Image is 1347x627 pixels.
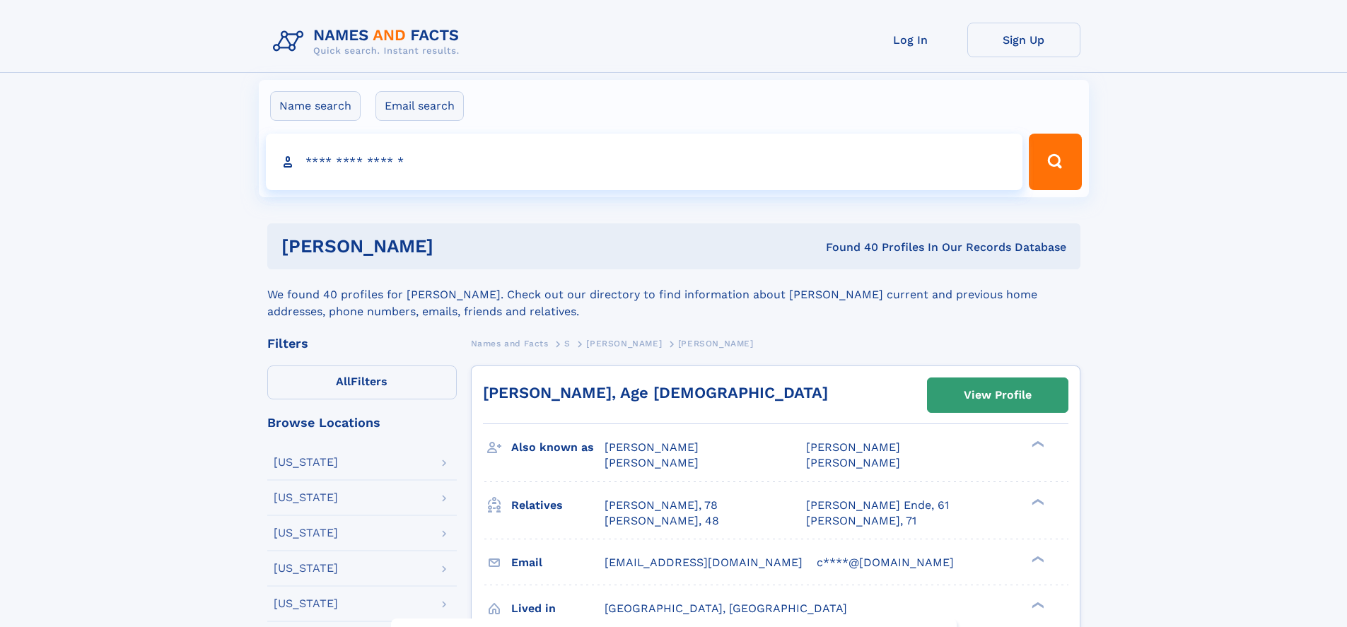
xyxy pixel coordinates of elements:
[806,456,900,469] span: [PERSON_NAME]
[806,440,900,454] span: [PERSON_NAME]
[267,269,1080,320] div: We found 40 profiles for [PERSON_NAME]. Check out our directory to find information about [PERSON...
[586,334,662,352] a: [PERSON_NAME]
[483,384,828,402] a: [PERSON_NAME], Age [DEMOGRAPHIC_DATA]
[1028,554,1045,563] div: ❯
[270,91,361,121] label: Name search
[336,375,351,388] span: All
[267,416,457,429] div: Browse Locations
[605,513,719,529] a: [PERSON_NAME], 48
[605,440,699,454] span: [PERSON_NAME]
[1029,134,1081,190] button: Search Button
[1028,600,1045,609] div: ❯
[564,339,571,348] span: S
[281,238,630,255] h1: [PERSON_NAME]
[1028,440,1045,449] div: ❯
[274,598,338,609] div: [US_STATE]
[267,23,471,61] img: Logo Names and Facts
[967,23,1080,57] a: Sign Up
[1028,497,1045,506] div: ❯
[586,339,662,348] span: [PERSON_NAME]
[605,556,803,569] span: [EMAIL_ADDRESS][DOMAIN_NAME]
[266,134,1023,190] input: search input
[274,563,338,574] div: [US_STATE]
[511,551,605,575] h3: Email
[267,365,457,399] label: Filters
[564,334,571,352] a: S
[267,337,457,350] div: Filters
[511,435,605,459] h3: Also known as
[511,597,605,621] h3: Lived in
[605,498,718,513] a: [PERSON_NAME], 78
[471,334,549,352] a: Names and Facts
[678,339,754,348] span: [PERSON_NAME]
[629,240,1066,255] div: Found 40 Profiles In Our Records Database
[806,513,916,529] a: [PERSON_NAME], 71
[274,492,338,503] div: [US_STATE]
[964,379,1032,411] div: View Profile
[854,23,967,57] a: Log In
[605,602,847,615] span: [GEOGRAPHIC_DATA], [GEOGRAPHIC_DATA]
[375,91,464,121] label: Email search
[806,498,949,513] a: [PERSON_NAME] Ende, 61
[274,457,338,468] div: [US_STATE]
[928,378,1068,412] a: View Profile
[274,527,338,539] div: [US_STATE]
[511,493,605,517] h3: Relatives
[605,456,699,469] span: [PERSON_NAME]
